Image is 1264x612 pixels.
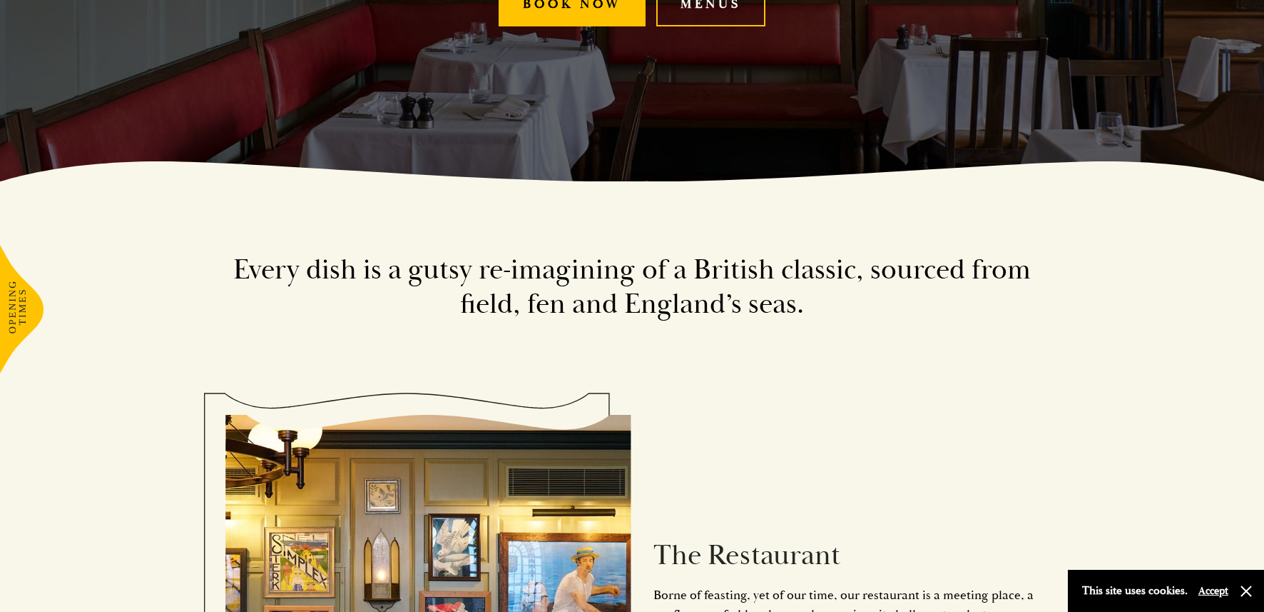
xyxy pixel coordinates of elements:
h2: Every dish is a gutsy re-imagining of a British classic, sourced from field, fen and England’s seas. [225,253,1039,321]
h2: The Restaurant [653,538,1039,573]
p: This site uses cookies. [1082,581,1188,601]
button: Close and accept [1239,584,1253,598]
button: Accept [1198,584,1228,598]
